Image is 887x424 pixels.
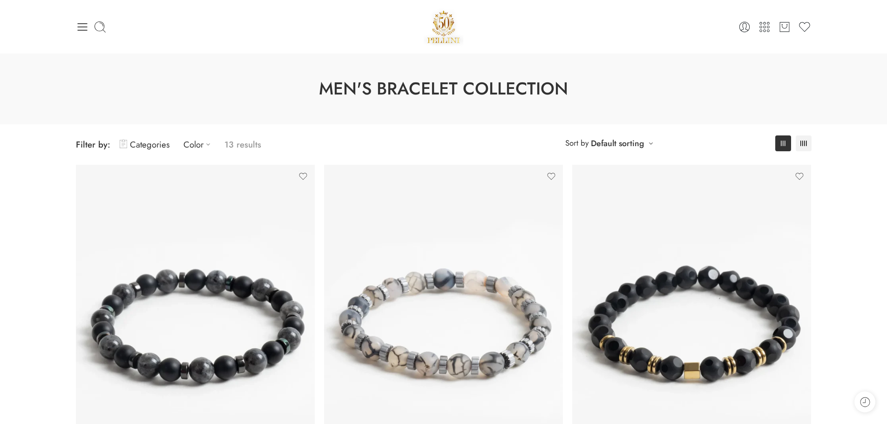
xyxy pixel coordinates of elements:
a: Cart [778,20,791,34]
span: Filter by: [76,138,110,151]
span: Sort by [565,135,589,151]
h1: Men's Bracelet Collection [23,77,864,101]
img: Pellini [424,7,464,47]
a: Categories [120,134,169,155]
a: Default sorting [591,137,644,150]
a: Wishlist [798,20,811,34]
a: Color [183,134,215,155]
p: 13 results [224,134,261,155]
a: Pellini - [424,7,464,47]
a: Login / Register [738,20,751,34]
